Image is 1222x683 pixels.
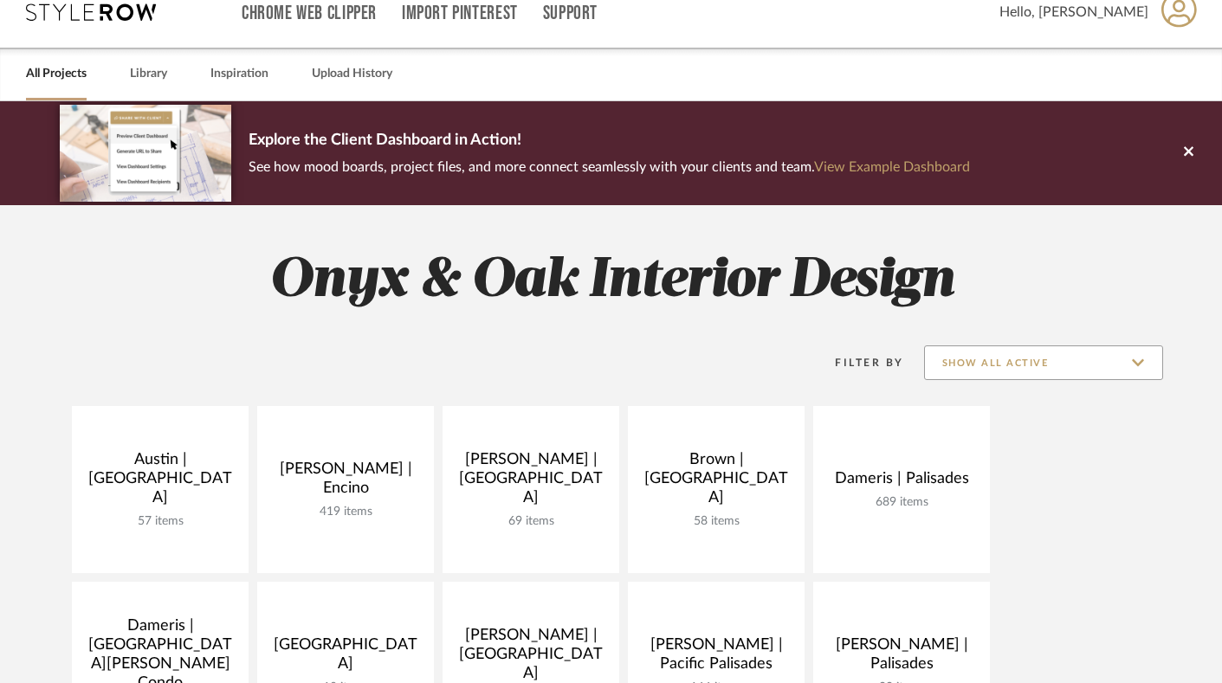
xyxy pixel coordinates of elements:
[86,450,235,514] div: Austin | [GEOGRAPHIC_DATA]
[402,6,518,21] a: Import Pinterest
[271,505,420,519] div: 419 items
[642,635,791,680] div: [PERSON_NAME] | Pacific Palisades
[456,514,605,529] div: 69 items
[827,469,976,495] div: Dameris | Palisades
[642,450,791,514] div: Brown | [GEOGRAPHIC_DATA]
[271,460,420,505] div: [PERSON_NAME] | Encino
[312,62,392,86] a: Upload History
[813,354,904,371] div: Filter By
[999,2,1148,23] span: Hello, [PERSON_NAME]
[86,514,235,529] div: 57 items
[642,514,791,529] div: 58 items
[543,6,598,21] a: Support
[210,62,268,86] a: Inspiration
[456,450,605,514] div: [PERSON_NAME] | [GEOGRAPHIC_DATA]
[26,62,87,86] a: All Projects
[60,105,231,201] img: d5d033c5-7b12-40c2-a960-1ecee1989c38.png
[827,495,976,510] div: 689 items
[814,160,970,174] a: View Example Dashboard
[242,6,377,21] a: Chrome Web Clipper
[249,155,970,179] p: See how mood boards, project files, and more connect seamlessly with your clients and team.
[271,635,420,680] div: [GEOGRAPHIC_DATA]
[130,62,167,86] a: Library
[249,127,970,155] p: Explore the Client Dashboard in Action!
[827,635,976,680] div: [PERSON_NAME] | Palisades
